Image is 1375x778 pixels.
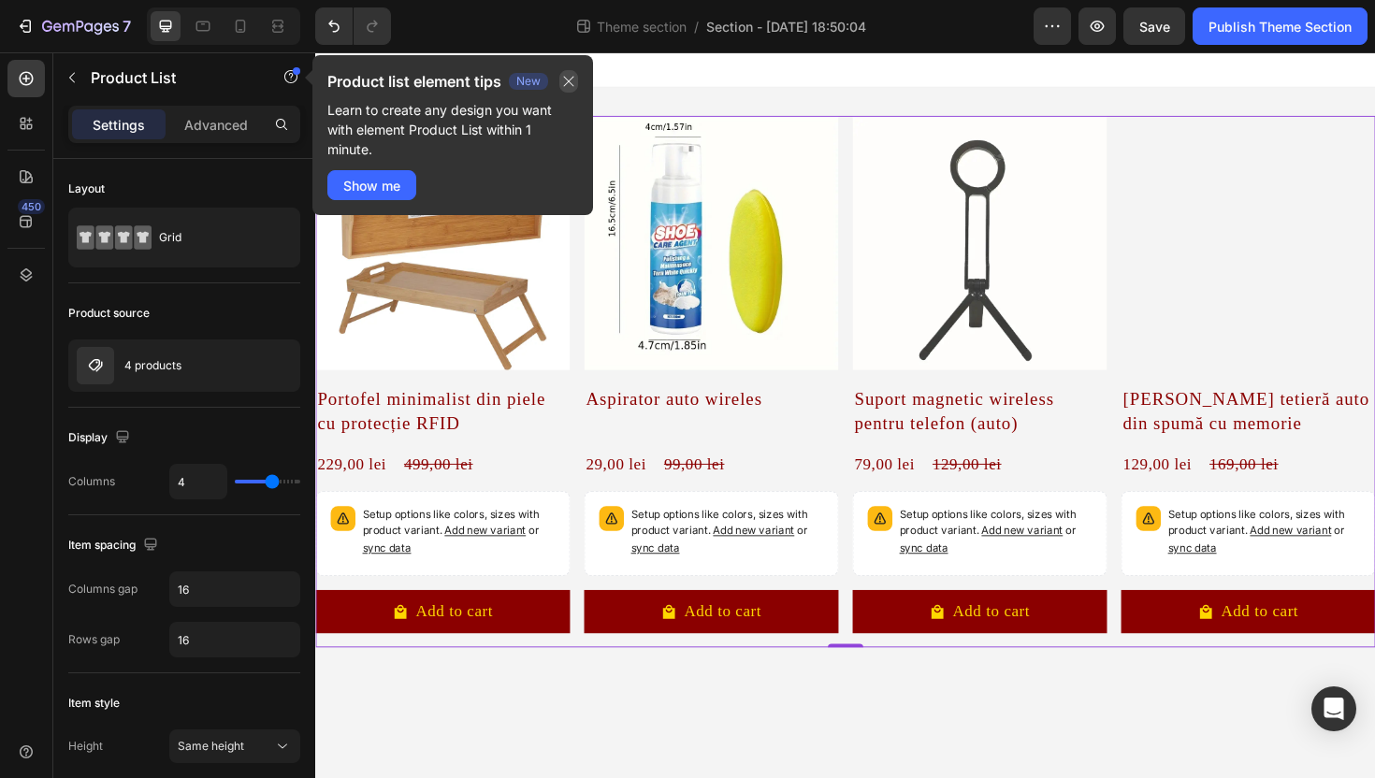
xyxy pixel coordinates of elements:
[903,481,1107,535] p: Setup options like colors, sizes with product variant.
[68,631,120,648] div: Rows gap
[903,518,954,532] span: sync data
[7,7,139,45] button: 7
[315,52,1375,778] iframe: Design area
[170,572,299,606] input: Auto
[569,569,838,615] button: Add to cart
[651,423,728,450] div: 129,00 lei
[569,423,636,450] div: 79,00 lei
[593,17,690,36] span: Theme section
[68,581,137,598] div: Columns gap
[569,67,838,337] a: Suport magnetic wireless pentru telefon (auto)
[18,199,45,214] div: 450
[618,481,822,535] p: Setup options like colors, sizes with product variant.
[706,17,866,36] span: Section - [DATE] 18:50:04
[1193,7,1368,45] button: Publish Theme Section
[68,425,134,451] div: Display
[22,41,94,58] div: Product List
[390,581,472,604] div: Add to cart
[68,305,150,322] div: Product source
[959,581,1041,604] div: Add to cart
[178,739,244,753] span: Same height
[68,695,120,712] div: Item style
[674,581,757,604] div: Add to cart
[694,17,699,36] span: /
[945,423,1021,450] div: 169,00 lei
[123,15,131,37] p: 7
[334,518,385,532] span: sync data
[569,352,838,408] h2: Suport magnetic wireless pentru telefon (auto)
[93,115,145,135] p: Settings
[169,729,300,763] button: Same height
[1311,686,1356,731] div: Open Intercom Messenger
[853,569,1122,615] button: Add to cart
[68,473,115,490] div: Columns
[853,67,1122,337] a: Perna tetieră auto din spumă cu memorie
[705,499,791,513] span: Add new variant
[1209,17,1352,36] div: Publish Theme Section
[421,499,507,513] span: Add new variant
[170,465,226,498] input: Auto
[618,518,670,532] span: sync data
[1123,7,1185,45] button: Save
[1139,19,1170,35] span: Save
[367,423,434,450] div: 99,00 lei
[170,623,299,656] input: Auto
[284,569,554,615] button: Add to cart
[334,481,538,535] p: Setup options like colors, sizes with product variant.
[853,423,930,450] div: 129,00 lei
[990,499,1076,513] span: Add new variant
[124,359,181,372] p: 4 products
[159,216,273,259] div: Grid
[68,738,103,755] div: Height
[77,347,114,384] img: product feature img
[68,533,162,558] div: Item spacing
[853,352,1122,408] h2: [PERSON_NAME] tetieră auto din spumă cu memorie
[68,180,105,197] div: Layout
[184,115,248,135] p: Advanced
[315,7,391,45] div: Undo/Redo
[91,66,250,89] p: Product List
